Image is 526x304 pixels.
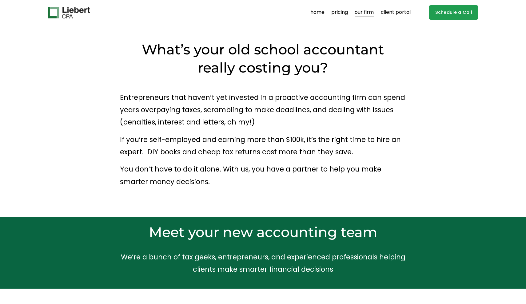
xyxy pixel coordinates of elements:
p: If you’re self-employed and earning more than $100k, it’s the right time to hire an expert. DIY b... [120,133,406,158]
a: Schedule a Call [429,5,478,20]
a: client portal [381,8,411,18]
h2: Meet your new accounting team [120,223,406,241]
a: our firm [355,8,374,18]
a: pricing [331,8,348,18]
p: We’re a bunch of tax geeks, entrepreneurs, and experienced professionals helping clients make sma... [120,251,406,276]
h2: What’s your old school accountant really costing you? [138,41,388,76]
p: You don’t have to do it alone. With us, you have a partner to help you make smarter money decisions. [120,163,406,188]
img: Liebert CPA [48,7,90,18]
p: Entrepreneurs that haven’t yet invested in a proactive accounting firm can spend years overpaying... [120,91,406,128]
a: home [310,8,325,18]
